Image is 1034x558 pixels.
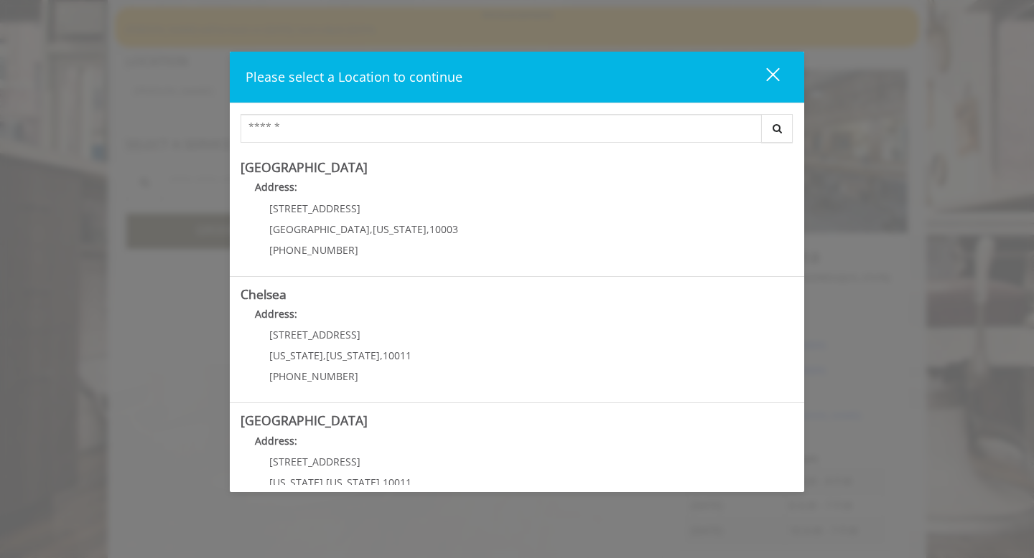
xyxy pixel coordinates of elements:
[323,476,326,489] span: ,
[241,159,368,176] b: [GEOGRAPHIC_DATA]
[269,455,360,468] span: [STREET_ADDRESS]
[241,412,368,429] b: [GEOGRAPHIC_DATA]
[370,222,373,236] span: ,
[429,222,458,236] span: 10003
[427,222,429,236] span: ,
[380,349,383,362] span: ,
[241,114,762,143] input: Search Center
[740,62,788,92] button: close dialog
[326,349,380,362] span: [US_STATE]
[383,476,411,489] span: 10011
[383,349,411,362] span: 10011
[269,222,370,236] span: [GEOGRAPHIC_DATA]
[326,476,380,489] span: [US_STATE]
[269,349,323,362] span: [US_STATE]
[769,123,786,133] i: Search button
[269,243,358,257] span: [PHONE_NUMBER]
[323,349,326,362] span: ,
[246,68,462,85] span: Please select a Location to continue
[255,434,297,448] b: Address:
[269,369,358,383] span: [PHONE_NUMBER]
[269,328,360,341] span: [STREET_ADDRESS]
[380,476,383,489] span: ,
[269,202,360,215] span: [STREET_ADDRESS]
[241,114,793,150] div: Center Select
[241,285,287,303] b: Chelsea
[255,180,297,194] b: Address:
[750,67,778,88] div: close dialog
[269,476,323,489] span: [US_STATE]
[255,307,297,321] b: Address:
[373,222,427,236] span: [US_STATE]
